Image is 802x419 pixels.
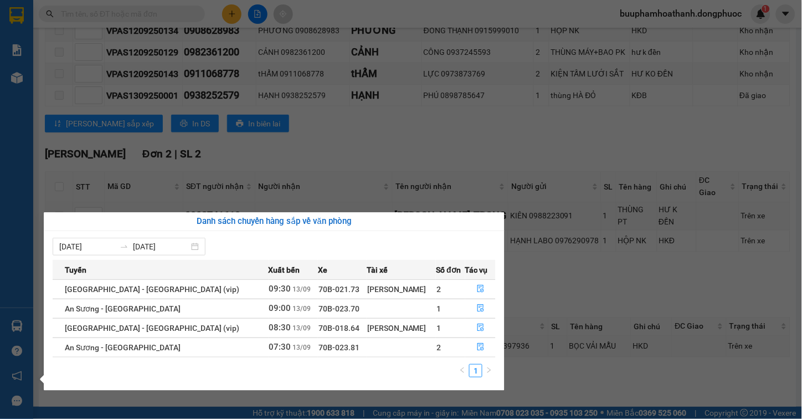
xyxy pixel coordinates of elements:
[318,304,359,313] span: 70B-023.70
[456,364,469,377] button: left
[65,285,239,294] span: [GEOGRAPHIC_DATA] - [GEOGRAPHIC_DATA] (vip)
[477,304,485,313] span: file-done
[436,264,461,276] span: Số đơn
[65,343,181,352] span: An Sương - [GEOGRAPHIC_DATA]
[482,364,496,377] li: Next Page
[318,264,327,276] span: Xe
[269,323,291,333] span: 08:30
[293,305,311,313] span: 13/09
[470,365,482,377] a: 1
[59,241,115,253] input: Từ ngày
[477,285,485,294] span: file-done
[269,342,291,352] span: 07:30
[459,367,466,374] span: left
[367,264,388,276] span: Tài xế
[477,324,485,333] span: file-done
[465,264,488,276] span: Tác vụ
[65,324,239,333] span: [GEOGRAPHIC_DATA] - [GEOGRAPHIC_DATA] (vip)
[436,304,441,313] span: 1
[436,324,441,333] span: 1
[367,322,436,334] div: [PERSON_NAME]
[466,300,495,318] button: file-done
[133,241,189,253] input: Đến ngày
[477,343,485,352] span: file-done
[466,319,495,337] button: file-done
[53,215,496,228] div: Danh sách chuyến hàng sắp về văn phòng
[120,242,128,251] span: swap-right
[318,324,359,333] span: 70B-018.64
[367,283,436,295] div: [PERSON_NAME]
[65,264,86,276] span: Tuyến
[269,284,291,294] span: 09:30
[65,304,181,313] span: An Sương - [GEOGRAPHIC_DATA]
[466,280,495,298] button: file-done
[466,339,495,356] button: file-done
[456,364,469,377] li: Previous Page
[318,343,359,352] span: 70B-023.81
[436,343,441,352] span: 2
[436,285,441,294] span: 2
[120,242,128,251] span: to
[293,285,311,293] span: 13/09
[469,364,482,377] li: 1
[269,264,300,276] span: Xuất bến
[482,364,496,377] button: right
[269,303,291,313] span: 09:00
[293,344,311,351] span: 13/09
[293,324,311,332] span: 13/09
[318,285,359,294] span: 70B-021.73
[486,367,492,374] span: right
